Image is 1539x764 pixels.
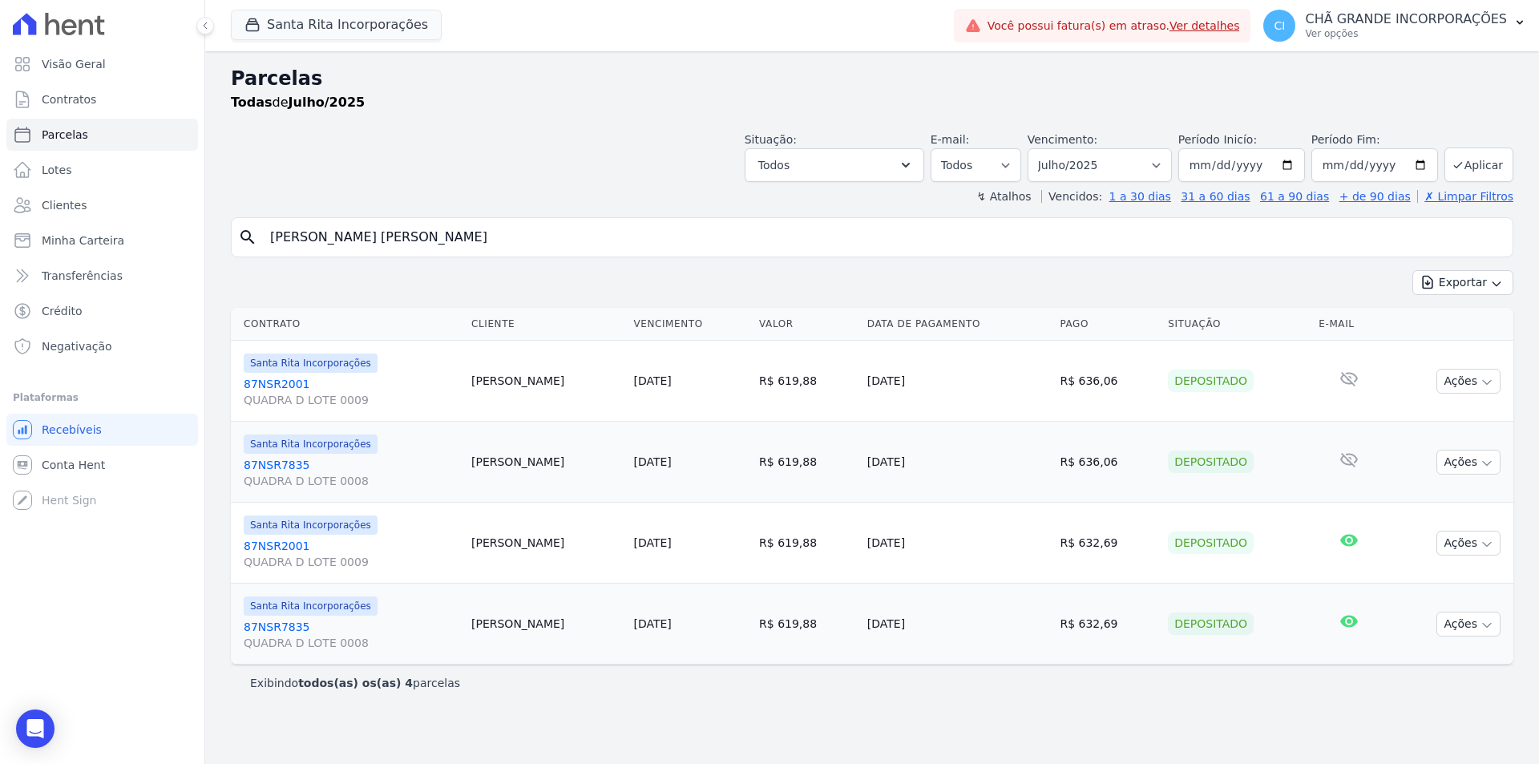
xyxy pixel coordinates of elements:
[298,677,413,689] b: todos(as) os(as) 4
[1168,451,1254,473] div: Depositado
[13,388,192,407] div: Plataformas
[1412,270,1513,295] button: Exportar
[42,162,72,178] span: Lotes
[42,197,87,213] span: Clientes
[42,422,102,438] span: Recebíveis
[1053,341,1161,422] td: R$ 636,06
[244,635,458,651] span: QUADRA D LOTE 0008
[1311,131,1438,148] label: Período Fim:
[465,308,627,341] th: Cliente
[244,457,458,489] a: 87NSR7835QUADRA D LOTE 0008
[861,584,1054,665] td: [DATE]
[753,341,861,422] td: R$ 619,88
[6,330,198,362] a: Negativação
[465,422,627,503] td: [PERSON_NAME]
[1250,3,1539,48] button: CI CHÃ GRANDE INCORPORAÇÕES Ver opções
[42,338,112,354] span: Negativação
[42,56,106,72] span: Visão Geral
[1444,148,1513,182] button: Aplicar
[6,414,198,446] a: Recebíveis
[1274,20,1286,31] span: CI
[261,221,1506,253] input: Buscar por nome do lote ou do cliente
[465,341,627,422] td: [PERSON_NAME]
[6,189,198,221] a: Clientes
[1028,133,1097,146] label: Vencimento:
[753,584,861,665] td: R$ 619,88
[1339,190,1411,203] a: + de 90 dias
[42,457,105,473] span: Conta Hent
[1260,190,1329,203] a: 61 a 90 dias
[1161,308,1312,341] th: Situação
[976,190,1031,203] label: ↯ Atalhos
[1041,190,1102,203] label: Vencidos:
[244,376,458,408] a: 87NSR2001QUADRA D LOTE 0009
[6,119,198,151] a: Parcelas
[231,308,465,341] th: Contrato
[1053,503,1161,584] td: R$ 632,69
[1305,27,1507,40] p: Ver opções
[244,515,378,535] span: Santa Rita Incorporações
[1169,19,1240,32] a: Ver detalhes
[6,224,198,257] a: Minha Carteira
[42,268,123,284] span: Transferências
[244,554,458,570] span: QUADRA D LOTE 0009
[861,422,1054,503] td: [DATE]
[1436,369,1501,394] button: Ações
[753,503,861,584] td: R$ 619,88
[745,148,924,182] button: Todos
[633,617,671,630] a: [DATE]
[6,260,198,292] a: Transferências
[1417,190,1513,203] a: ✗ Limpar Filtros
[1436,612,1501,637] button: Ações
[244,538,458,570] a: 87NSR2001QUADRA D LOTE 0009
[250,675,460,691] p: Exibindo parcelas
[42,303,83,319] span: Crédito
[1053,308,1161,341] th: Pago
[6,295,198,327] a: Crédito
[231,10,442,40] button: Santa Rita Incorporações
[6,154,198,186] a: Lotes
[6,449,198,481] a: Conta Hent
[16,709,55,748] div: Open Intercom Messenger
[633,374,671,387] a: [DATE]
[861,341,1054,422] td: [DATE]
[1168,370,1254,392] div: Depositado
[42,91,96,107] span: Contratos
[861,308,1054,341] th: Data de Pagamento
[465,584,627,665] td: [PERSON_NAME]
[1436,450,1501,475] button: Ações
[238,228,257,247] i: search
[1436,531,1501,556] button: Ações
[633,536,671,549] a: [DATE]
[1312,308,1386,341] th: E-mail
[244,596,378,616] span: Santa Rita Incorporações
[861,503,1054,584] td: [DATE]
[633,455,671,468] a: [DATE]
[1053,422,1161,503] td: R$ 636,06
[1109,190,1171,203] a: 1 a 30 dias
[753,422,861,503] td: R$ 619,88
[758,156,790,175] span: Todos
[1305,11,1507,27] p: CHÃ GRANDE INCORPORAÇÕES
[465,503,627,584] td: [PERSON_NAME]
[231,93,365,112] p: de
[1181,190,1250,203] a: 31 a 60 dias
[1168,612,1254,635] div: Depositado
[745,133,797,146] label: Situação:
[988,18,1240,34] span: Você possui fatura(s) em atraso.
[42,127,88,143] span: Parcelas
[231,95,273,110] strong: Todas
[244,435,378,454] span: Santa Rita Incorporações
[244,619,458,651] a: 87NSR7835QUADRA D LOTE 0008
[1168,532,1254,554] div: Depositado
[753,308,861,341] th: Valor
[6,48,198,80] a: Visão Geral
[244,392,458,408] span: QUADRA D LOTE 0009
[289,95,366,110] strong: Julho/2025
[231,64,1513,93] h2: Parcelas
[6,83,198,115] a: Contratos
[627,308,753,341] th: Vencimento
[1053,584,1161,665] td: R$ 632,69
[1178,133,1257,146] label: Período Inicío:
[244,354,378,373] span: Santa Rita Incorporações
